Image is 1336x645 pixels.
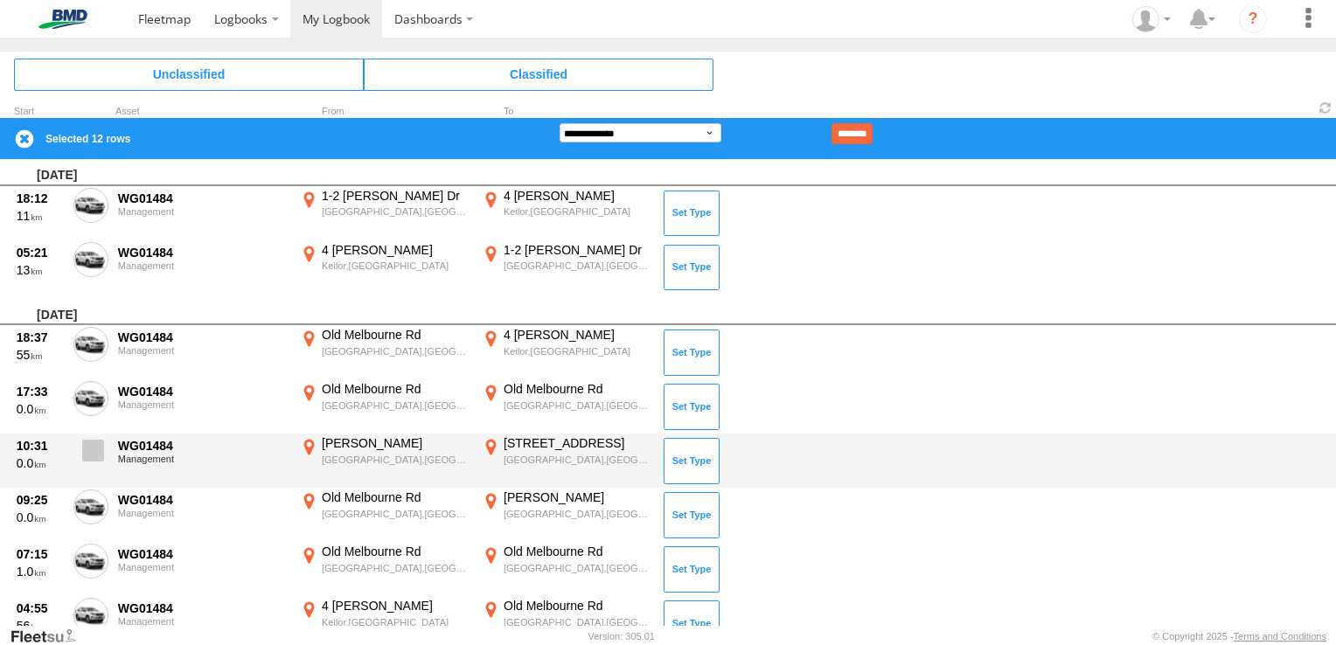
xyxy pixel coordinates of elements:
div: [GEOGRAPHIC_DATA],[GEOGRAPHIC_DATA] [504,454,651,466]
div: [GEOGRAPHIC_DATA],[GEOGRAPHIC_DATA] [322,562,470,574]
span: Click to view Unclassified Trips [14,59,364,90]
div: 18:12 [17,191,64,206]
button: Click to Set [664,245,720,290]
label: Click to View Event Location [297,381,472,432]
a: Visit our Website [10,628,90,645]
div: Management [118,454,288,464]
div: 04:55 [17,600,64,616]
div: WG01484 [118,600,288,616]
label: Click to View Event Location [297,327,472,378]
label: Click to View Event Location [297,188,472,239]
div: WG01484 [118,492,288,508]
div: Old Melbourne Rd [504,544,651,559]
div: Old Melbourne Rd [322,327,470,343]
button: Click to Set [664,329,720,375]
div: [GEOGRAPHIC_DATA],[GEOGRAPHIC_DATA] [504,260,651,272]
div: Keilor,[GEOGRAPHIC_DATA] [504,345,651,357]
div: 56 [17,618,64,634]
button: Click to Set [664,546,720,592]
span: Click to view Classified Trips [364,59,713,90]
div: 11 [17,208,64,224]
div: [GEOGRAPHIC_DATA],[GEOGRAPHIC_DATA] [322,399,470,412]
div: 0.0 [17,510,64,525]
label: Click to View Event Location [297,489,472,540]
div: From [297,107,472,116]
div: Old Melbourne Rd [504,598,651,614]
div: 10:31 [17,438,64,454]
label: Click to View Event Location [479,242,654,293]
div: 17:33 [17,384,64,399]
label: Click to View Event Location [479,544,654,594]
div: Old Melbourne Rd [504,381,651,397]
div: Old Melbourne Rd [322,489,470,505]
div: © Copyright 2025 - [1152,631,1326,642]
div: [GEOGRAPHIC_DATA],[GEOGRAPHIC_DATA] [322,508,470,520]
div: WG01484 [118,384,288,399]
div: [GEOGRAPHIC_DATA],[GEOGRAPHIC_DATA] [322,205,470,218]
label: Click to View Event Location [479,381,654,432]
i: ? [1239,5,1267,33]
div: Management [118,508,288,518]
label: Click to View Event Location [479,489,654,540]
div: 4 [PERSON_NAME] [504,327,651,343]
div: 13 [17,262,64,278]
div: WG01484 [118,438,288,454]
div: [GEOGRAPHIC_DATA],[GEOGRAPHIC_DATA] [504,616,651,628]
label: Click to View Event Location [479,435,654,486]
div: 1-2 [PERSON_NAME] Dr [322,188,470,204]
button: Click to Set [664,438,720,483]
div: Management [118,206,288,217]
div: [PERSON_NAME] [322,435,470,451]
button: Click to Set [664,492,720,537]
button: Click to Set [664,384,720,429]
div: [GEOGRAPHIC_DATA],[GEOGRAPHIC_DATA] [504,562,651,574]
div: Keilor,[GEOGRAPHIC_DATA] [322,260,470,272]
div: Keilor,[GEOGRAPHIC_DATA] [322,616,470,628]
a: Terms and Conditions [1234,631,1326,642]
div: WG01484 [118,329,288,345]
div: Management [118,260,288,271]
div: Old Melbourne Rd [322,381,470,397]
div: 0.0 [17,401,64,417]
div: Version: 305.01 [588,631,655,642]
div: 05:21 [17,245,64,260]
div: [GEOGRAPHIC_DATA],[GEOGRAPHIC_DATA] [322,345,470,357]
div: WG01484 [118,245,288,260]
div: 1.0 [17,564,64,579]
div: Leo Sargent [1126,6,1177,32]
button: Click to Set [664,191,720,236]
div: Old Melbourne Rd [322,544,470,559]
div: 1-2 [PERSON_NAME] Dr [504,242,651,258]
div: 4 [PERSON_NAME] [504,188,651,204]
div: WG01484 [118,546,288,562]
label: Clear Selection [14,128,35,149]
div: 0.0 [17,455,64,471]
label: Click to View Event Location [479,327,654,378]
div: [GEOGRAPHIC_DATA],[GEOGRAPHIC_DATA] [504,508,651,520]
div: [PERSON_NAME] [504,489,651,505]
div: 4 [PERSON_NAME] [322,242,470,258]
label: Click to View Event Location [297,435,472,486]
div: 09:25 [17,492,64,508]
div: 07:15 [17,546,64,562]
div: Management [118,562,288,572]
label: Click to View Event Location [479,188,654,239]
img: bmd-logo.svg [17,10,108,29]
div: WG01484 [118,191,288,206]
div: Management [118,345,288,356]
div: Keilor,[GEOGRAPHIC_DATA] [504,205,651,218]
div: 4 [PERSON_NAME] [322,598,470,614]
div: To [479,107,654,116]
div: Management [118,399,288,410]
div: [GEOGRAPHIC_DATA],[GEOGRAPHIC_DATA] [322,454,470,466]
div: [STREET_ADDRESS] [504,435,651,451]
span: Refresh [1315,100,1336,116]
div: Asset [115,107,290,116]
div: Click to Sort [14,107,66,116]
label: Click to View Event Location [297,544,472,594]
div: [GEOGRAPHIC_DATA],[GEOGRAPHIC_DATA] [504,399,651,412]
div: 55 [17,347,64,363]
div: Management [118,616,288,627]
div: 18:37 [17,329,64,345]
label: Click to View Event Location [297,242,472,293]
